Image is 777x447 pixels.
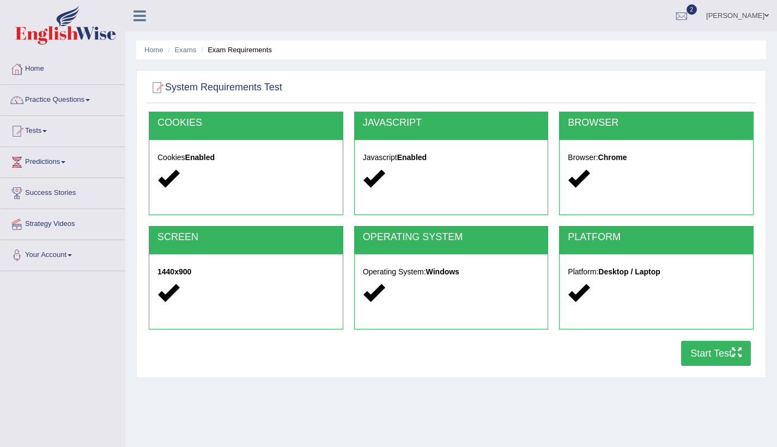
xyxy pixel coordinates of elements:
[426,267,459,276] strong: Windows
[568,268,745,276] h5: Platform:
[1,85,125,112] a: Practice Questions
[157,154,335,162] h5: Cookies
[681,341,751,366] button: Start Test
[157,267,191,276] strong: 1440x900
[598,267,660,276] strong: Desktop / Laptop
[363,232,540,243] h2: OPERATING SYSTEM
[1,178,125,205] a: Success Stories
[198,45,272,55] li: Exam Requirements
[149,79,282,96] h2: System Requirements Test
[568,232,745,243] h2: PLATFORM
[363,154,540,162] h5: Javascript
[397,153,427,162] strong: Enabled
[1,209,125,236] a: Strategy Videos
[598,153,627,162] strong: Chrome
[1,116,125,143] a: Tests
[175,46,197,54] a: Exams
[568,154,745,162] h5: Browser:
[687,4,697,15] span: 2
[1,54,125,81] a: Home
[568,118,745,128] h2: BROWSER
[185,153,215,162] strong: Enabled
[363,268,540,276] h5: Operating System:
[1,147,125,174] a: Predictions
[1,240,125,267] a: Your Account
[157,118,335,128] h2: COOKIES
[144,46,163,54] a: Home
[157,232,335,243] h2: SCREEN
[363,118,540,128] h2: JAVASCRIPT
